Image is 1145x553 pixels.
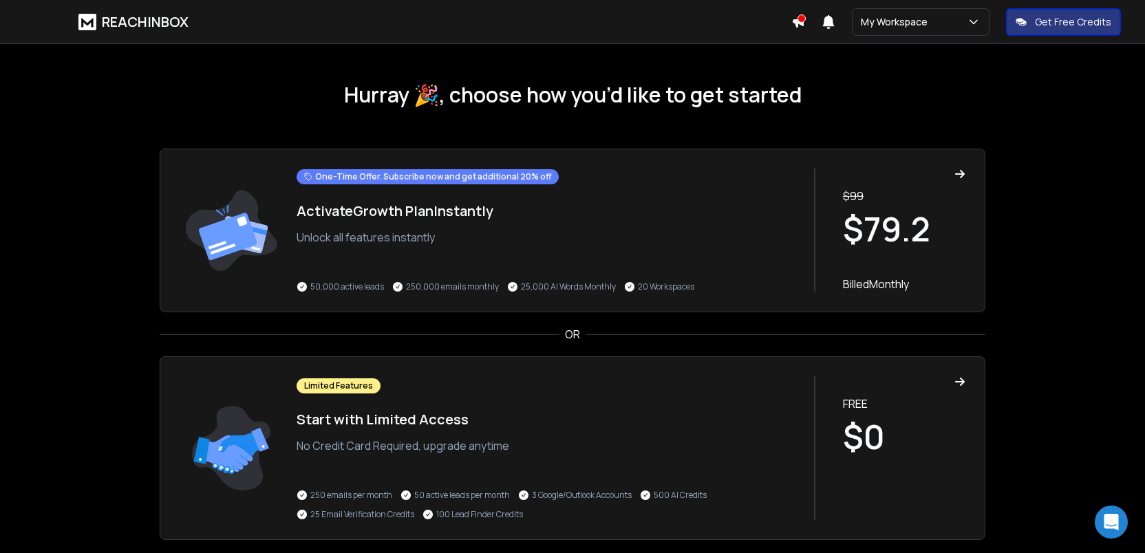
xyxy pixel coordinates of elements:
div: Open Intercom Messenger [1095,506,1128,539]
button: Get Free Credits [1006,8,1121,36]
p: My Workspace [861,15,933,29]
p: 25,000 AI Words Monthly [521,281,616,292]
div: OR [160,326,985,343]
h1: REACHINBOX [102,12,189,32]
p: 25 Email Verification Credits [310,509,414,520]
p: 500 AI Credits [654,490,707,501]
p: FREE [843,395,965,412]
h1: $0 [843,420,965,453]
p: $ 99 [843,188,965,204]
h1: Start with Limited Access [297,410,800,429]
p: 3 Google/Outlook Accounts [532,490,632,501]
p: 250 emails per month [310,490,392,501]
div: One-Time Offer. Subscribe now and get additional 20% off [297,169,559,184]
p: Unlock all features instantly [297,229,800,246]
img: trail [180,169,283,292]
h1: Activate Growth Plan Instantly [297,202,800,221]
img: trail [180,376,283,520]
p: Get Free Credits [1035,15,1111,29]
p: 100 Lead Finder Credits [436,509,523,520]
div: Limited Features [297,378,381,393]
p: 250,000 emails monthly [406,281,499,292]
p: No Credit Card Required, upgrade anytime [297,437,800,454]
h1: Hurray 🎉, choose how you’d like to get started [160,83,985,107]
p: 50 active leads per month [414,490,510,501]
p: Billed Monthly [843,276,965,292]
p: 50,000 active leads [310,281,384,292]
h1: $ 79.2 [843,213,965,246]
p: 20 Workspaces [638,281,694,292]
img: logo [78,14,96,30]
